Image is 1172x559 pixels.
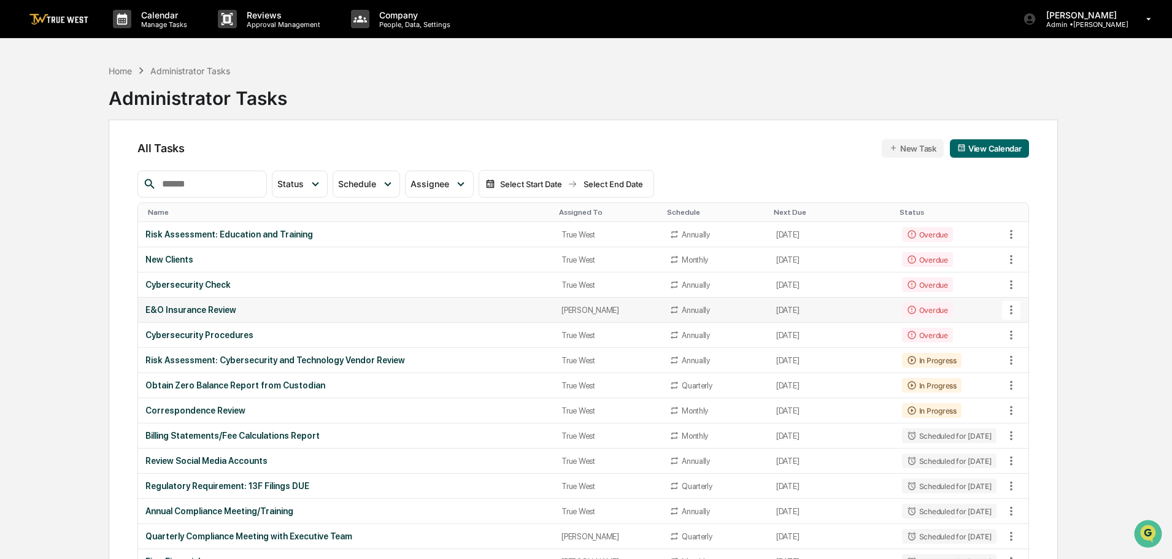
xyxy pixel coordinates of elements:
span: Pylon [122,208,148,217]
div: True West [561,457,655,466]
div: In Progress [902,378,962,393]
div: Home [109,66,132,76]
a: 🗄️Attestations [84,150,157,172]
a: Powered byPylon [87,207,148,217]
div: Scheduled for [DATE] [902,504,997,519]
div: True West [561,255,655,264]
div: Monthly [682,255,708,264]
div: True West [561,406,655,415]
div: Administrator Tasks [150,66,230,76]
div: Scheduled for [DATE] [902,479,997,493]
td: [DATE] [769,247,895,272]
div: Obtain Zero Balance Report from Custodian [145,380,547,390]
div: Review Social Media Accounts [145,456,547,466]
div: New Clients [145,255,547,264]
div: Scheduled for [DATE] [902,529,997,544]
td: [DATE] [769,298,895,323]
div: Overdue [902,277,953,292]
img: calendar [485,179,495,189]
td: [DATE] [769,348,895,373]
p: Calendar [131,10,193,20]
div: Overdue [902,303,953,317]
td: [DATE] [769,323,895,348]
div: Overdue [902,328,953,342]
div: Scheduled for [DATE] [902,453,997,468]
div: Quarterly [682,482,712,491]
div: Monthly [682,431,708,441]
button: View Calendar [950,139,1029,158]
div: Annually [682,457,710,466]
div: Correspondence Review [145,406,547,415]
img: 1746055101610-c473b297-6a78-478c-a979-82029cc54cd1 [12,94,34,116]
td: [DATE] [769,499,895,524]
p: People, Data, Settings [369,20,457,29]
img: calendar [957,144,966,152]
td: [DATE] [769,222,895,247]
td: [DATE] [769,524,895,549]
div: Annually [682,230,710,239]
span: Status [277,179,304,189]
p: How can we help? [12,26,223,45]
div: [PERSON_NAME] [561,532,655,541]
div: In Progress [902,353,962,368]
span: All Tasks [137,142,184,155]
p: [PERSON_NAME] [1036,10,1128,20]
td: [DATE] [769,423,895,449]
span: Schedule [338,179,376,189]
div: Toggle SortBy [667,208,764,217]
button: New Task [882,139,944,158]
div: Scheduled for [DATE] [902,428,997,443]
div: Toggle SortBy [1004,208,1028,217]
span: Assignee [411,179,449,189]
div: Annually [682,280,710,290]
td: [DATE] [769,398,895,423]
td: [DATE] [769,272,895,298]
td: [DATE] [769,474,895,499]
span: Preclearance [25,155,79,167]
div: Overdue [902,227,953,242]
p: Manage Tasks [131,20,193,29]
div: Quarterly [682,381,712,390]
div: True West [561,280,655,290]
div: True West [561,381,655,390]
div: 🔎 [12,179,22,189]
div: Risk Assessment: Cybersecurity and Technology Vendor Review [145,355,547,365]
div: Cybersecurity Check [145,280,547,290]
div: Annual Compliance Meeting/Training [145,506,547,516]
div: Toggle SortBy [774,208,890,217]
p: Admin • [PERSON_NAME] [1036,20,1128,29]
p: Reviews [237,10,326,20]
img: arrow right [568,179,577,189]
div: True West [561,230,655,239]
div: Quarterly [682,532,712,541]
div: E&O Insurance Review [145,305,547,315]
div: True West [561,356,655,365]
div: Cybersecurity Procedures [145,330,547,340]
div: [PERSON_NAME] [561,306,655,315]
p: Company [369,10,457,20]
button: Start new chat [209,98,223,112]
div: Toggle SortBy [559,208,657,217]
div: Annually [682,306,710,315]
td: [DATE] [769,373,895,398]
div: 🖐️ [12,156,22,166]
div: True West [561,331,655,340]
div: True West [561,431,655,441]
p: Approval Management [237,20,326,29]
div: Administrator Tasks [109,77,287,109]
div: Toggle SortBy [900,208,999,217]
div: Select End Date [580,179,647,189]
div: 🗄️ [89,156,99,166]
div: Start new chat [42,94,201,106]
div: Annually [682,507,710,516]
div: We're available if you need us! [42,106,155,116]
div: Quarterly Compliance Meeting with Executive Team [145,531,547,541]
div: Select Start Date [498,179,565,189]
div: Monthly [682,406,708,415]
a: 🔎Data Lookup [7,173,82,195]
div: Risk Assessment: Education and Training [145,229,547,239]
div: True West [561,507,655,516]
div: Regulatory Requirement: 13F Filings DUE [145,481,547,491]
